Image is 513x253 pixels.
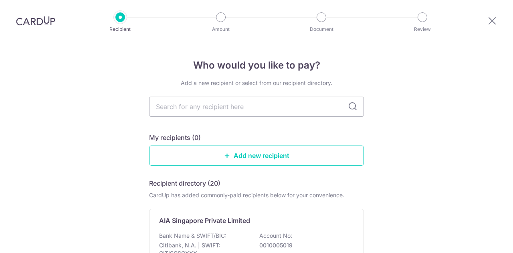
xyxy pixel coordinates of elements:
p: Recipient [91,25,150,33]
h5: Recipient directory (20) [149,178,220,188]
p: 0010005019 [259,241,349,249]
p: Amount [191,25,250,33]
h4: Who would you like to pay? [149,58,364,73]
p: AIA Singapore Private Limited [159,216,250,225]
p: Bank Name & SWIFT/BIC: [159,232,226,240]
div: CardUp has added commonly-paid recipients below for your convenience. [149,191,364,199]
iframe: Opens a widget where you can find more information [462,229,505,249]
div: Add a new recipient or select from our recipient directory. [149,79,364,87]
p: Account No: [259,232,292,240]
input: Search for any recipient here [149,97,364,117]
p: Review [393,25,452,33]
a: Add new recipient [149,146,364,166]
p: Document [292,25,351,33]
h5: My recipients (0) [149,133,201,142]
img: CardUp [16,16,55,26]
